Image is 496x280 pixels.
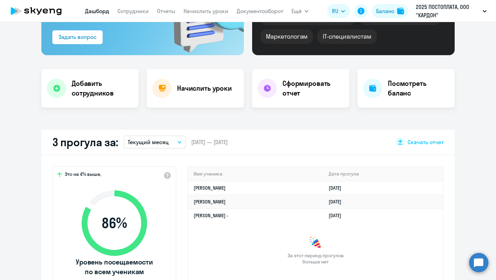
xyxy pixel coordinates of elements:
h4: Посмотреть баланс [388,79,449,98]
a: [DATE] [329,199,347,205]
h4: Добавить сотрудников [72,79,133,98]
span: 86 % [75,215,154,231]
div: IT-специалистам [317,29,376,44]
span: Ещё [291,7,302,15]
a: Сотрудники [117,8,149,14]
span: Это на 4% выше, [65,171,101,179]
a: Начислить уроки [184,8,228,14]
th: Имя ученика [188,167,323,181]
p: Текущий месяц [128,138,169,146]
h4: Начислить уроки [177,83,232,93]
span: За этот период прогулов больше нет [287,252,344,265]
div: Маркетологам [260,29,313,44]
span: Уровень посещаемости по всем ученикам [75,257,154,277]
a: [DATE] [329,185,347,191]
a: [PERSON_NAME] [194,199,226,205]
a: [DATE] [329,212,347,219]
a: Отчеты [157,8,175,14]
img: congrats [309,236,322,250]
div: Баланс [376,7,394,15]
a: Дашборд [85,8,109,14]
button: Балансbalance [372,4,408,18]
h2: 3 прогула за: [52,135,118,149]
div: Задать вопрос [59,33,96,41]
button: RU [327,4,350,18]
span: [DATE] — [DATE] [191,138,228,146]
img: balance [397,8,404,14]
p: 2025 ПОСТОПЛАТА, ООО "КАРДОН" [416,3,480,19]
a: [PERSON_NAME] [194,185,226,191]
button: Задать вопрос [52,30,103,44]
button: 2025 ПОСТОПЛАТА, ООО "КАРДОН" [412,3,490,19]
a: Документооборот [237,8,283,14]
button: Текущий месяц [124,136,186,149]
th: Дата прогула [323,167,443,181]
span: RU [332,7,338,15]
a: [PERSON_NAME] - [194,212,228,219]
span: Скачать отчет [407,138,444,146]
button: Ещё [291,4,309,18]
h4: Сформировать отчет [282,79,344,98]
